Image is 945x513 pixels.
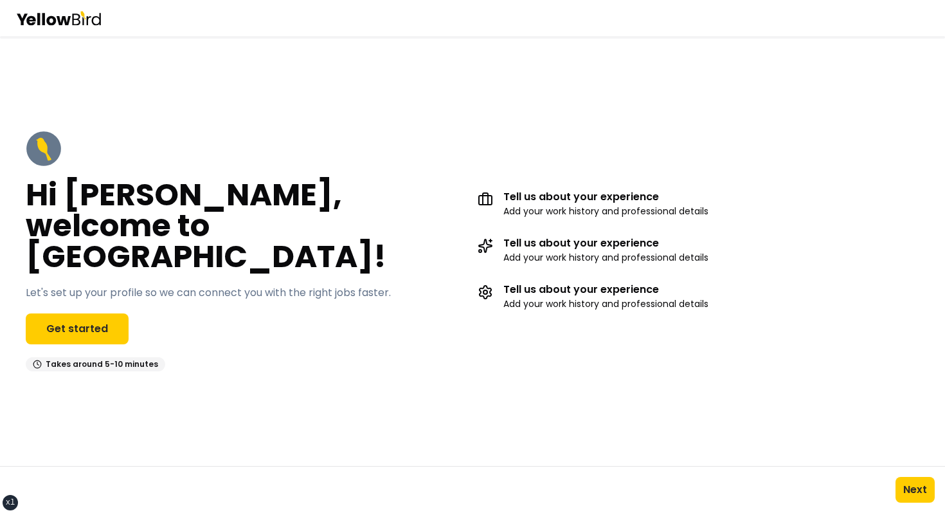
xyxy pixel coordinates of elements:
h2: Hi [PERSON_NAME], welcome to [GEOGRAPHIC_DATA]! [26,180,467,272]
div: Takes around 5-10 minutes [26,357,165,371]
h3: Tell us about your experience [503,284,708,295]
div: xl [6,498,15,508]
p: Add your work history and professional details [503,251,708,264]
h3: Tell us about your experience [503,238,708,248]
p: Add your work history and professional details [503,297,708,310]
h3: Tell us about your experience [503,192,708,202]
button: Next [896,477,935,503]
p: Add your work history and professional details [503,205,708,218]
a: Get started [26,313,129,344]
p: Let's set up your profile so we can connect you with the right jobs faster. [26,285,391,301]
